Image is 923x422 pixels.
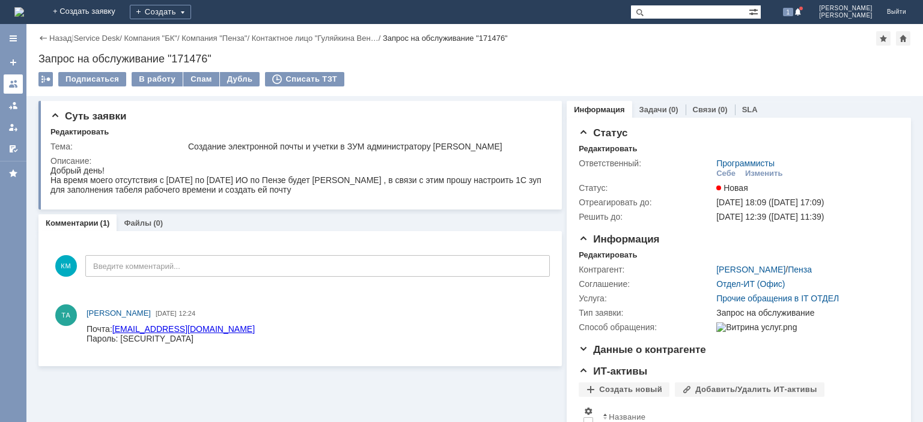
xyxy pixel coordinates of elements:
div: Тип заявки: [579,308,714,318]
div: Тема: [50,142,186,151]
span: Настройки [583,406,593,416]
a: Заявки на командах [4,74,23,94]
span: [DATE] [156,310,177,317]
div: Создать [130,5,191,19]
div: / [716,265,812,274]
a: Пенза [788,265,812,274]
div: Статус: [579,183,714,193]
span: [PERSON_NAME] [819,12,873,19]
a: Перейти на домашнюю страницу [14,7,24,17]
div: Редактировать [50,127,109,137]
div: (1) [100,219,110,228]
a: Файлы [124,219,151,228]
a: Связи [693,105,716,114]
div: Запрос на обслуживание [716,308,893,318]
span: Данные о контрагенте [579,344,706,355]
div: Работа с массовостью [38,72,53,86]
div: (0) [153,219,163,228]
div: | [72,33,73,42]
div: Соглашение: [579,279,714,289]
span: [PERSON_NAME] [87,309,151,318]
a: Service Desk [74,34,120,43]
span: Суть заявки [50,110,126,122]
div: Описание: [50,156,547,166]
span: [PERSON_NAME] [819,5,873,12]
div: (0) [718,105,728,114]
div: Изменить [745,169,783,178]
div: Сделать домашней страницей [896,31,910,46]
div: / [252,34,383,43]
div: / [181,34,252,43]
span: Статус [579,127,627,139]
a: Задачи [639,105,667,114]
div: Себе [716,169,736,178]
a: Создать заявку [4,53,23,72]
div: Добавить в избранное [876,31,891,46]
a: Мои согласования [4,139,23,158]
a: Компания "Пенза" [181,34,247,43]
span: Информация [579,234,659,245]
a: Заявки в моей ответственности [4,96,23,115]
div: Редактировать [579,144,637,154]
a: Информация [574,105,624,114]
div: Ответственный: [579,158,714,168]
div: / [74,34,124,43]
img: logo [14,7,24,17]
div: Запрос на обслуживание "171476" [38,53,911,65]
a: Прочие обращения в IT ОТДЕЛ [716,294,839,303]
div: / [124,34,181,43]
a: Комментарии [46,219,99,228]
div: Способ обращения: [579,322,714,332]
div: Отреагировать до: [579,197,714,207]
a: Отдел-ИТ (Офис) [716,279,785,289]
a: [PERSON_NAME] [87,307,151,319]
a: Компания "БК" [124,34,177,43]
span: КМ [55,255,77,277]
div: Услуга: [579,294,714,303]
div: Редактировать [579,250,637,260]
a: SLA [742,105,758,114]
div: Название [609,412,645,421]
a: Назад [49,34,72,43]
span: 12:24 [179,310,196,317]
span: ИТ-активы [579,366,647,377]
span: Новая [716,183,748,193]
a: Контактное лицо "Гуляйкина Вен… [252,34,379,43]
img: Витрина услуг.png [716,322,797,332]
span: [DATE] 18:09 ([DATE] 17:09) [716,197,824,207]
span: 1 [783,8,794,16]
span: Расширенный поиск [749,5,761,17]
a: Мои заявки [4,118,23,137]
a: Программисты [716,158,775,168]
div: Запрос на обслуживание "171476" [383,34,508,43]
span: [DATE] 12:39 ([DATE] 11:39) [716,212,824,222]
div: Создание электронной почты и учетки в ЗУМ администратору [PERSON_NAME] [188,142,545,151]
div: (0) [669,105,678,114]
div: Решить до: [579,212,714,222]
a: [PERSON_NAME] [716,265,785,274]
div: Контрагент: [579,265,714,274]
